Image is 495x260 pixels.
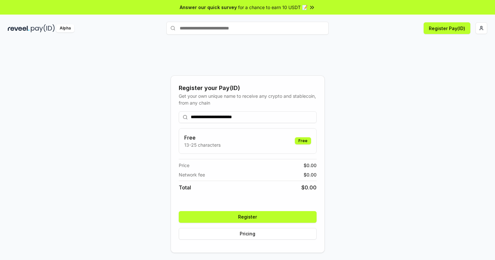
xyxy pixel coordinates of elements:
[295,137,311,144] div: Free
[31,24,55,32] img: pay_id
[304,171,317,178] span: $ 0.00
[180,4,237,11] span: Answer our quick survey
[301,184,317,191] span: $ 0.00
[179,93,317,106] div: Get your own unique name to receive any crypto and stablecoin, from any chain
[179,228,317,240] button: Pricing
[179,162,189,169] span: Price
[184,134,221,141] h3: Free
[56,24,74,32] div: Alpha
[8,24,30,32] img: reveel_dark
[179,211,317,223] button: Register
[179,84,317,93] div: Register your Pay(ID)
[424,22,470,34] button: Register Pay(ID)
[184,141,221,148] p: 13-25 characters
[304,162,317,169] span: $ 0.00
[179,184,191,191] span: Total
[179,171,205,178] span: Network fee
[238,4,308,11] span: for a chance to earn 10 USDT 📝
